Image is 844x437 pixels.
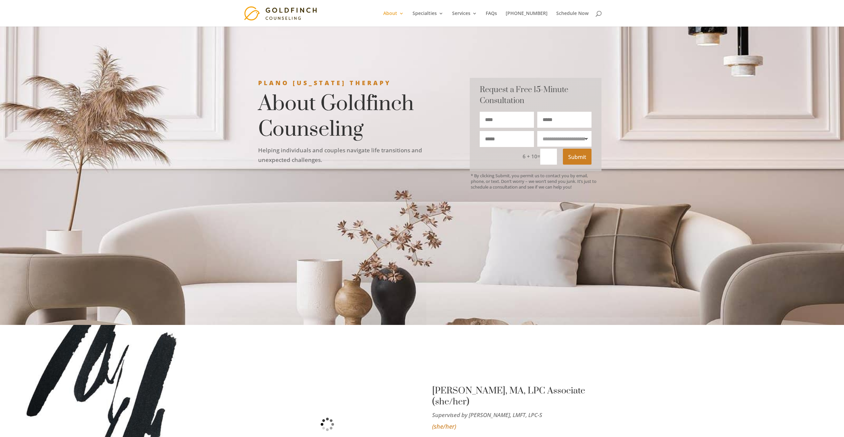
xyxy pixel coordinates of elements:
[258,78,450,91] h3: Plano [US_STATE] Therapy
[383,11,404,27] a: About
[471,173,602,190] div: * By clicking Submit, you permit us to contact you by email, phone, or text. Don’t worry – we won...
[432,385,601,410] h2: [PERSON_NAME], MA, LPC Associate (she/her)
[452,11,477,27] a: Services
[244,6,319,20] img: Goldfinch Counseling
[480,84,592,112] h3: Request a Free 15-Minute Consultation
[556,11,589,27] a: Schedule Now
[413,11,443,27] a: Specialties
[432,411,542,419] em: Supervised by [PERSON_NAME], LMFT, LPC-S
[523,153,537,160] span: 6 + 10
[258,91,450,145] h1: About Goldfinch Counseling
[522,149,557,165] p: =
[432,422,456,430] em: (she/her)
[258,146,450,165] p: Helping individuals and couples navigate life transitions and unexpected challenges.
[563,149,591,165] button: Submit
[506,11,548,27] a: [PHONE_NUMBER]
[486,11,497,27] a: FAQs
